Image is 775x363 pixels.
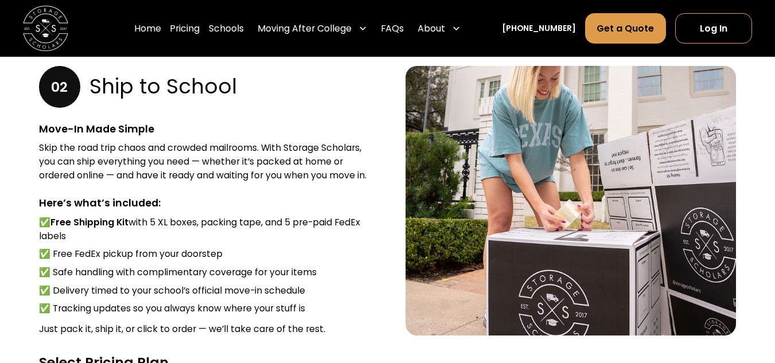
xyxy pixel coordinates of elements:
[134,13,161,44] a: Home
[39,302,369,315] li: ✅ Tracking updates so you always know where your stuff is
[418,22,445,36] div: About
[39,322,369,336] div: Just pack it, ship it, or click to order — we’ll take care of the rest.
[406,66,736,335] img: Storage Scholar
[258,22,352,36] div: Moving After College
[502,22,576,34] a: [PHONE_NUMBER]
[170,13,200,44] a: Pricing
[39,141,369,182] div: Skip the road trip chaos and crowded mailrooms. With Storage Scholars, you can ship everything yo...
[381,13,404,44] a: FAQs
[39,247,369,261] li: ✅ Free FedEx pickup from your doorstep
[50,216,128,229] strong: Free Shipping Kit
[39,266,369,279] li: ✅ Safe handling with complimentary coverage for your items
[209,13,244,44] a: Schools
[253,13,372,44] div: Moving After College
[39,122,369,137] div: Move-In Made Simple
[39,196,369,211] div: Here’s what’s included:
[39,284,369,298] li: ✅ Delivery timed to your school’s official move-in schedule
[413,13,465,44] div: About
[39,66,81,108] div: 02
[89,75,237,99] h3: Ship to School
[39,216,369,243] li: ✅ with 5 XL boxes, packing tape, and 5 pre-paid FedEx labels
[675,13,752,44] a: Log In
[23,6,68,51] img: Storage Scholars main logo
[585,13,667,44] a: Get a Quote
